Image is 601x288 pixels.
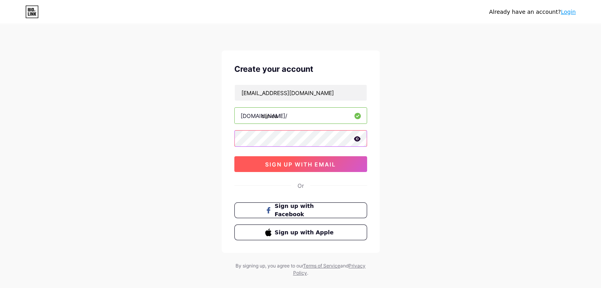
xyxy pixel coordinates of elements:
[298,181,304,190] div: Or
[234,262,368,277] div: By signing up, you agree to our and .
[241,112,287,120] div: [DOMAIN_NAME]/
[561,9,576,15] a: Login
[234,156,367,172] button: sign up with email
[303,263,340,269] a: Terms of Service
[234,224,367,240] button: Sign up with Apple
[235,108,367,123] input: username
[275,202,336,219] span: Sign up with Facebook
[234,63,367,75] div: Create your account
[265,161,336,168] span: sign up with email
[234,202,367,218] button: Sign up with Facebook
[235,85,367,101] input: Email
[489,8,576,16] div: Already have an account?
[275,228,336,237] span: Sign up with Apple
